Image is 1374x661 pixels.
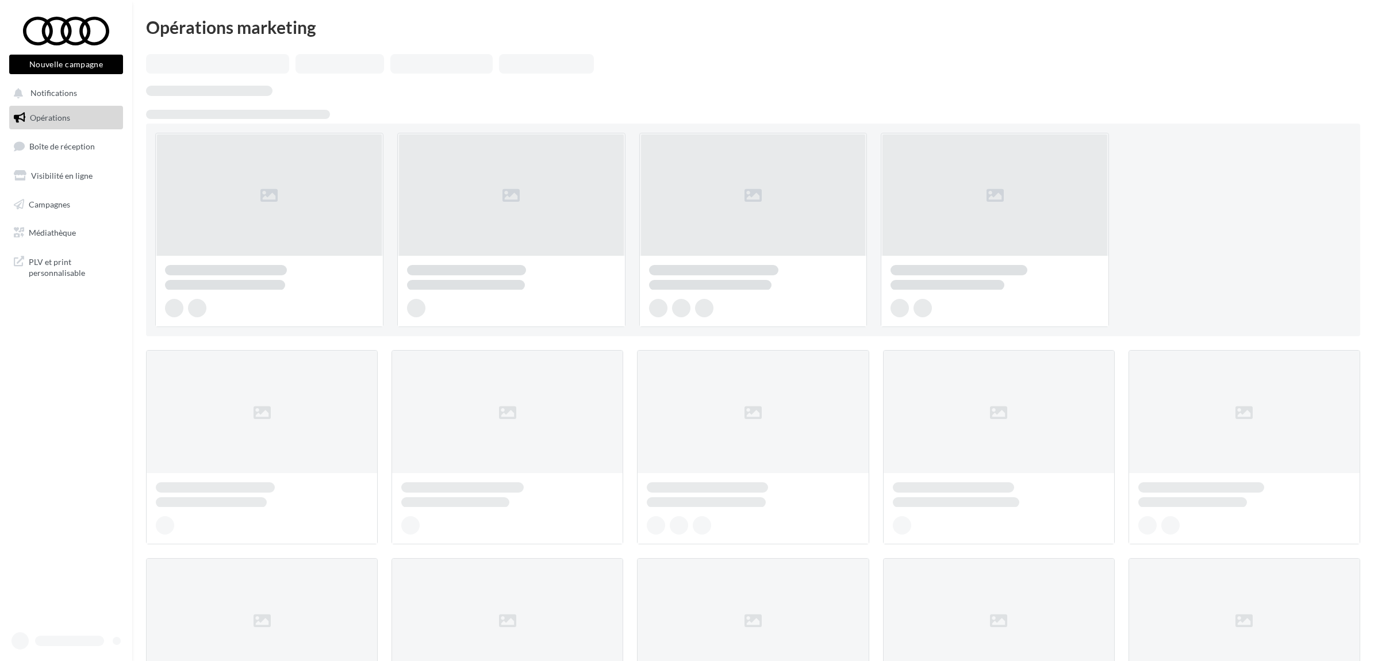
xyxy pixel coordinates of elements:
[29,199,70,209] span: Campagnes
[29,254,118,279] span: PLV et print personnalisable
[9,55,123,74] button: Nouvelle campagne
[31,171,93,180] span: Visibilité en ligne
[7,164,125,188] a: Visibilité en ligne
[7,249,125,283] a: PLV et print personnalisable
[30,89,77,98] span: Notifications
[7,221,125,245] a: Médiathèque
[7,134,125,159] a: Boîte de réception
[29,228,76,237] span: Médiathèque
[7,106,125,130] a: Opérations
[29,141,95,151] span: Boîte de réception
[7,193,125,217] a: Campagnes
[146,18,1360,36] div: Opérations marketing
[30,113,70,122] span: Opérations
